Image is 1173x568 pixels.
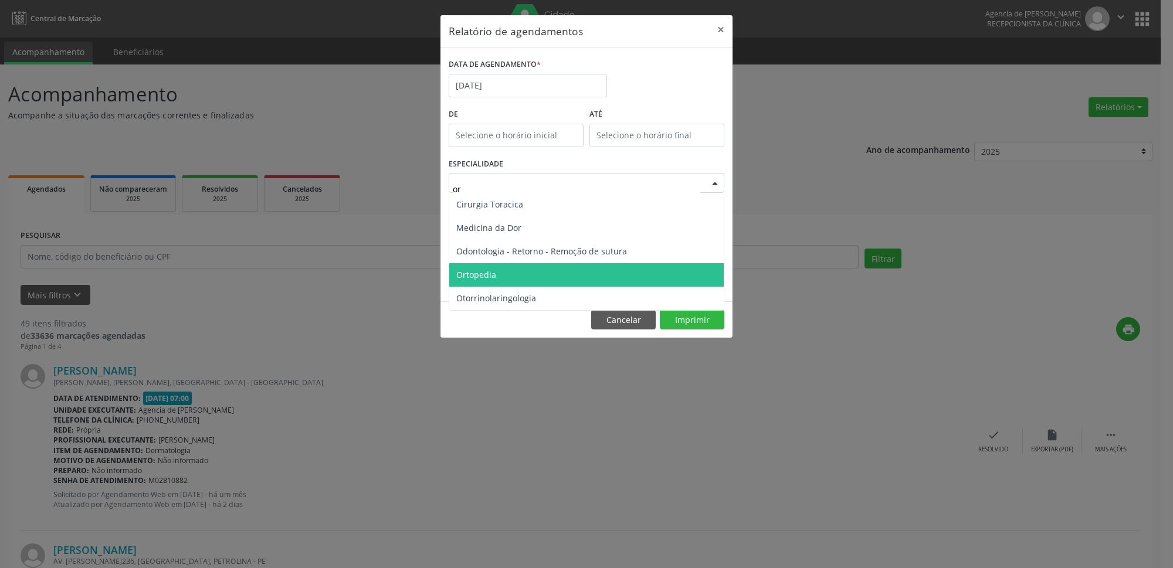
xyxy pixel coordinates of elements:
label: De [449,106,584,124]
label: ESPECIALIDADE [449,155,503,174]
button: Imprimir [660,310,724,330]
span: Cirurgia Toracica [456,199,523,210]
input: Seleciona uma especialidade [453,177,700,200]
button: Close [709,15,733,44]
span: Ortopedia [456,269,496,280]
span: Medicina da Dor [456,222,521,233]
button: Cancelar [591,310,656,330]
label: DATA DE AGENDAMENTO [449,56,541,74]
span: Otorrinolaringologia [456,292,536,304]
input: Selecione o horário inicial [449,124,584,147]
input: Selecione o horário final [589,124,724,147]
h5: Relatório de agendamentos [449,23,583,39]
input: Selecione uma data ou intervalo [449,74,607,97]
label: ATÉ [589,106,724,124]
span: Odontologia - Retorno - Remoção de sutura [456,246,627,257]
